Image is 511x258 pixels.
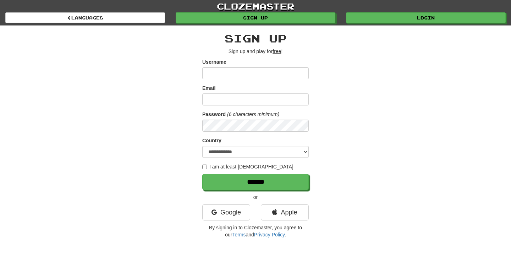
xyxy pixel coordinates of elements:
[202,165,207,169] input: I am at least [DEMOGRAPHIC_DATA]
[202,48,309,55] p: Sign up and play for !
[202,194,309,201] p: or
[202,204,250,220] a: Google
[202,85,215,92] label: Email
[202,137,221,144] label: Country
[202,163,293,170] label: I am at least [DEMOGRAPHIC_DATA]
[346,12,506,23] a: Login
[254,232,285,237] a: Privacy Policy
[5,12,165,23] a: Languages
[227,111,279,117] em: (6 characters minimum)
[202,58,226,65] label: Username
[176,12,335,23] a: Sign up
[202,224,309,238] p: By signing in to Clozemaster, you agree to our and .
[273,48,281,54] u: free
[232,232,246,237] a: Terms
[261,204,309,220] a: Apple
[202,33,309,44] h2: Sign up
[202,111,226,118] label: Password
